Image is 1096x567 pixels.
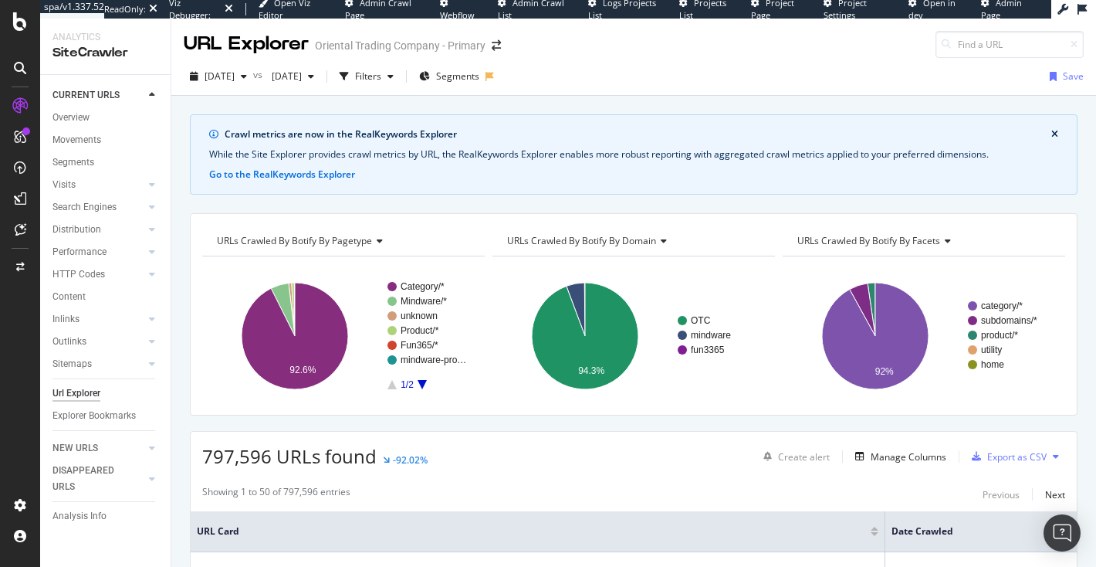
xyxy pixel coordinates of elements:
[52,154,94,171] div: Segments
[1045,488,1065,501] div: Next
[778,450,830,463] div: Create alert
[184,31,309,57] div: URL Explorer
[504,229,761,253] h4: URLs Crawled By Botify By domain
[52,177,76,193] div: Visits
[266,70,302,83] span: 2025 Sep. 19th
[875,366,894,377] text: 92%
[52,385,160,402] a: Url Explorer
[52,87,144,104] a: CURRENT URLS
[52,508,160,525] a: Analysis Info
[253,68,266,81] span: vs
[202,443,377,469] span: 797,596 URLs found
[52,132,160,148] a: Movements
[202,269,485,403] svg: A chart.
[184,64,253,89] button: [DATE]
[401,325,439,336] text: Product/*
[794,229,1051,253] h4: URLs Crawled By Botify By facets
[197,525,867,538] span: URL Card
[190,114,1077,195] div: info banner
[981,315,1037,326] text: subdomains/*
[492,269,775,403] svg: A chart.
[981,300,1023,311] text: category/*
[52,222,144,238] a: Distribution
[52,44,158,62] div: SiteCrawler
[52,110,90,126] div: Overview
[492,40,501,51] div: arrow-right-arrow-left
[413,64,485,89] button: Segments
[871,450,946,463] div: Manage Columns
[52,31,158,44] div: Analytics
[578,365,604,376] text: 94.3%
[52,267,144,283] a: HTTP Codes
[783,269,1065,403] svg: A chart.
[52,408,136,424] div: Explorer Bookmarks
[205,70,235,83] span: 2025 Sep. 30th
[333,64,400,89] button: Filters
[401,340,438,351] text: Fun365/*
[797,234,940,247] span: URLs Crawled By Botify By facets
[440,9,475,21] span: Webflow
[225,127,1051,141] div: Crawl metrics are now in the RealKeywords Explorer
[52,199,117,216] div: Search Engines
[691,330,731,341] text: mindware
[52,334,86,350] div: Outlinks
[1047,124,1062,144] button: close banner
[52,87,120,104] div: CURRENT URLS
[1044,514,1081,552] div: Open Intercom Messenger
[52,463,130,495] div: DISAPPEARED URLS
[691,315,711,326] text: OTC
[849,447,946,466] button: Manage Columns
[52,508,107,525] div: Analysis Info
[52,311,79,328] div: Inlinks
[52,385,100,402] div: Url Explorer
[436,70,479,83] span: Segments
[981,330,1018,341] text: product/*
[987,450,1047,463] div: Export as CSV
[401,281,445,292] text: Category/*
[401,296,447,307] text: Mindware/*
[983,485,1020,504] button: Previous
[1063,70,1084,83] div: Save
[52,334,144,350] a: Outlinks
[757,444,830,469] button: Create alert
[981,345,1002,355] text: utility
[52,222,101,238] div: Distribution
[52,110,160,126] a: Overview
[983,488,1020,501] div: Previous
[52,199,144,216] a: Search Engines
[52,289,86,305] div: Content
[966,444,1047,469] button: Export as CSV
[52,244,107,260] div: Performance
[52,154,160,171] a: Segments
[104,3,146,15] div: ReadOnly:
[52,440,98,457] div: NEW URLS
[52,311,144,328] a: Inlinks
[52,356,144,372] a: Sitemaps
[507,234,656,247] span: URLs Crawled By Botify By domain
[315,38,485,53] div: Oriental Trading Company - Primary
[401,355,466,365] text: mindware-pro…
[355,70,381,83] div: Filters
[52,289,160,305] a: Content
[891,525,1040,538] span: Date Crawled
[214,229,471,253] h4: URLs Crawled By Botify By pagetype
[52,463,144,495] a: DISAPPEARED URLS
[393,453,428,467] div: -92.02%
[52,356,92,372] div: Sitemaps
[52,440,144,457] a: NEW URLS
[1045,485,1065,504] button: Next
[52,132,101,148] div: Movements
[1044,64,1084,89] button: Save
[202,485,350,504] div: Showing 1 to 50 of 797,596 entries
[217,234,372,247] span: URLs Crawled By Botify By pagetype
[52,267,105,283] div: HTTP Codes
[266,64,320,89] button: [DATE]
[209,168,355,182] button: Go to the RealKeywords Explorer
[289,365,316,375] text: 92.6%
[209,148,1058,161] div: While the Site Explorer provides crawl metrics by URL, the RealKeywords Explorer enables more rob...
[401,379,414,390] text: 1/2
[401,311,438,321] text: unknown
[981,359,1004,370] text: home
[691,345,725,355] text: fun3365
